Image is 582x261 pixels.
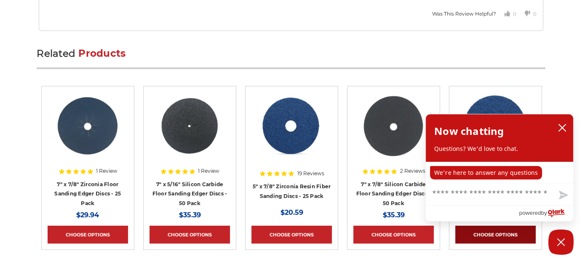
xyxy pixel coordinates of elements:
a: Choose Options [353,226,434,243]
span: 1 Review [96,169,117,174]
button: close chatbox [555,121,569,134]
img: 7 inch zirconia resin fiber disc [462,92,529,159]
a: Powered by Olark [519,206,573,221]
span: powered [519,208,541,218]
a: 7" x 5/16" Silicon Carbide Floor Sanding Edger Discs - 50 Pack [152,181,227,206]
span: Related [37,47,75,59]
p: Questions? We'd love to chat. [434,145,565,153]
h2: Now chatting [434,123,504,140]
span: $35.39 [382,211,404,219]
img: 7" x 7/8" Silicon Carbide Floor Sanding Edger Disc [360,92,427,159]
img: 7" x 5/16" Silicon Carbide Floor Sanding Edger Disc Coarse [156,92,223,159]
span: 0 [533,11,537,17]
a: 7" x 7/8" Silicon Carbide Floor Sanding Edger Disc [353,92,434,172]
img: 5 inch zirc resin fiber disc [258,92,325,159]
span: $29.94 [76,211,99,219]
button: Votes Up [496,4,516,24]
div: olark chatbox [425,114,574,221]
span: 19 Reviews [297,171,324,176]
a: 7" x 7/8" Silicon Carbide Floor Sanding Edger Discs - 50 Pack [356,181,431,206]
button: Votes Down [516,4,537,24]
a: 7 inch zirconia resin fiber disc [455,92,536,172]
a: Choose Options [455,226,536,243]
a: 5" x 7/8" Zirconia Resin Fiber Sanding Discs - 25 Pack [253,183,331,199]
span: $35.39 [179,211,200,219]
a: Choose Options [251,226,332,243]
p: We're here to answer any questions [430,166,542,179]
a: Mercer 7" x 7/8" Hole Zirconia Floor Sanding Cloth Edger Disc [48,92,128,172]
a: 5 inch zirc resin fiber disc [251,92,332,172]
span: 2 Reviews [400,169,425,174]
span: Products [78,47,125,59]
button: Send message [552,186,573,205]
button: Close Chatbox [548,229,574,255]
div: Was This Review Helpful? [432,10,496,18]
a: 7" x 7/8" Zirconia Floor Sanding Edger Discs - 25 Pack [54,181,121,206]
span: 1 Review [198,169,219,174]
a: Choose Options [150,226,230,243]
a: Choose Options [48,226,128,243]
a: 7" x 5/16" Silicon Carbide Floor Sanding Edger Disc Coarse [150,92,230,172]
span: by [541,208,547,218]
div: chat [426,162,573,183]
span: $20.59 [280,208,303,216]
span: 0 [513,11,516,17]
img: Mercer 7" x 7/8" Hole Zirconia Floor Sanding Cloth Edger Disc [54,92,121,159]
